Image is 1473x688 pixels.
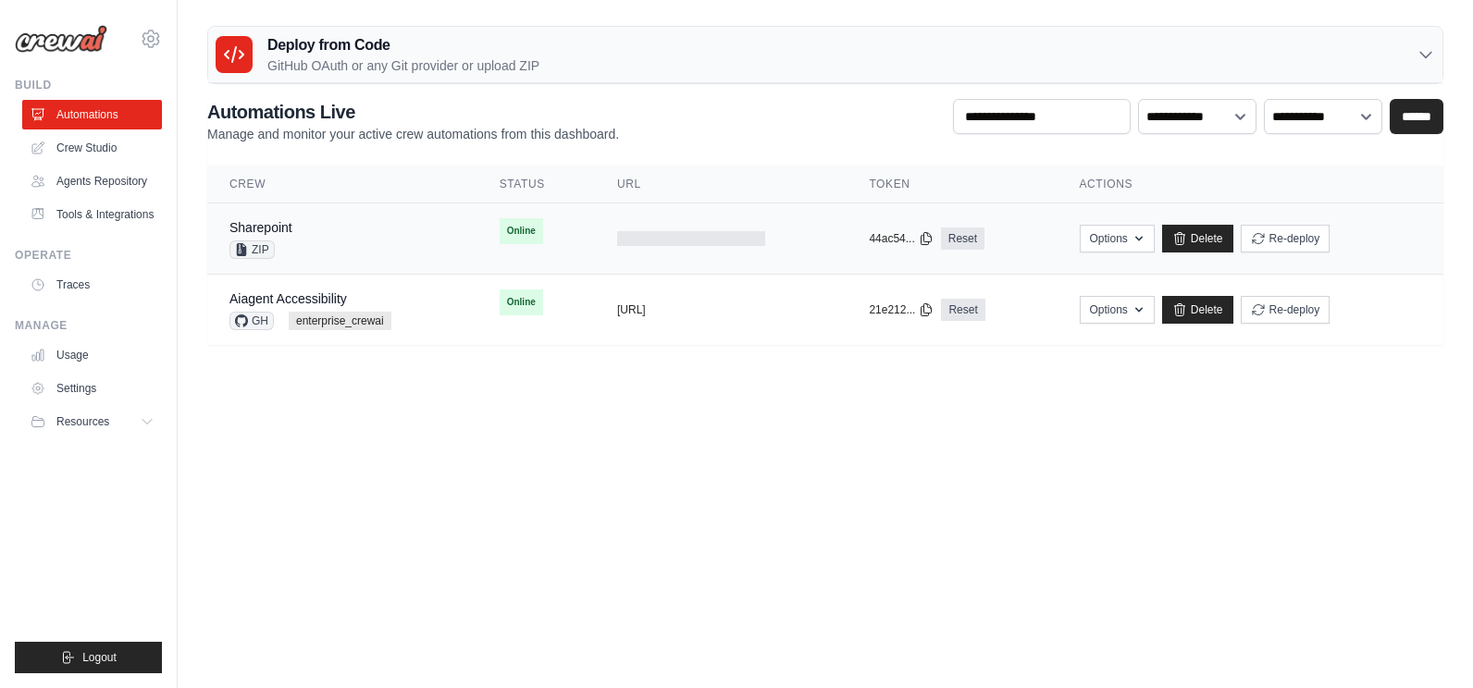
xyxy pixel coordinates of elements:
a: Sharepoint [229,220,292,235]
button: Options [1080,296,1155,324]
th: Crew [207,166,477,203]
div: Build [15,78,162,92]
span: Resources [56,414,109,429]
th: URL [595,166,847,203]
h2: Automations Live [207,99,619,125]
span: Logout [82,650,117,665]
button: Logout [15,642,162,673]
span: enterprise_crewai [289,312,391,330]
h3: Deploy from Code [267,34,539,56]
a: Automations [22,100,162,129]
a: Tools & Integrations [22,200,162,229]
div: Manage [15,318,162,333]
a: Reset [941,227,984,250]
button: Options [1080,225,1155,252]
button: Resources [22,407,162,436]
div: Operate [15,248,162,263]
img: Logo [15,25,107,53]
th: Actions [1058,166,1444,203]
button: Re-deploy [1241,296,1331,324]
a: Reset [941,299,984,321]
a: Aiagent Accessibility [229,291,347,306]
th: Status [477,166,595,203]
button: Re-deploy [1241,225,1331,252]
a: Traces [22,270,162,300]
th: Token [847,166,1057,203]
span: ZIP [229,240,275,259]
button: 44ac54... [869,231,933,246]
p: GitHub OAuth or any Git provider or upload ZIP [267,56,539,75]
a: Delete [1162,225,1233,252]
iframe: Chat Widget [1380,599,1473,688]
button: 21e212... [869,302,934,317]
a: Agents Repository [22,166,162,196]
a: Settings [22,374,162,403]
span: Online [500,218,543,244]
span: Online [500,289,543,315]
a: Usage [22,340,162,370]
a: Crew Studio [22,133,162,163]
span: GH [229,312,274,330]
p: Manage and monitor your active crew automations from this dashboard. [207,125,619,143]
a: Delete [1162,296,1233,324]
